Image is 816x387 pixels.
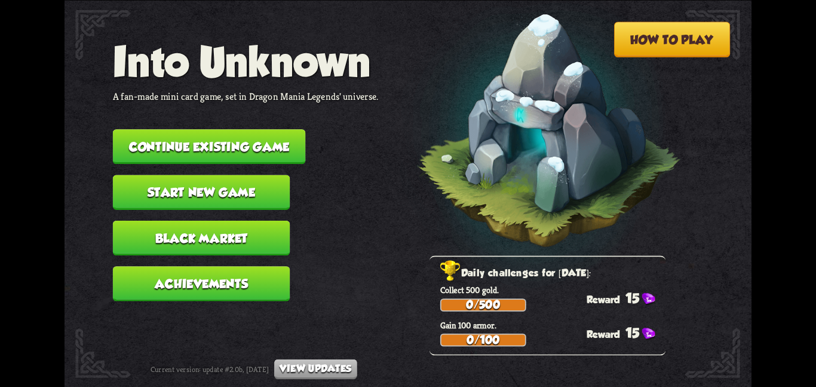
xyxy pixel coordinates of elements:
img: Golden_Trophy_Icon.png [440,260,461,282]
p: Collect 500 gold. [440,284,665,295]
button: How to play [614,22,731,57]
div: 0/100 [441,334,525,345]
button: Continue existing game [113,129,306,164]
button: Start new game [113,175,290,209]
div: 15 [587,325,665,340]
div: 15 [587,290,665,306]
h1: Into Unknown [113,38,379,84]
div: 0/500 [441,300,525,310]
button: Black Market [113,220,290,255]
button: View updates [274,359,357,379]
button: Achievements [113,266,290,301]
h2: Daily challenges for [DATE]: [440,264,665,282]
p: A fan-made mini card game, set in Dragon Mania Legends' universe. [113,90,379,102]
div: Current version: update #2.0b, [DATE] [151,359,357,379]
p: Gain 100 armor. [440,319,665,331]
